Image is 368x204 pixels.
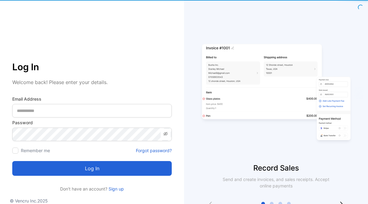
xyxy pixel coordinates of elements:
img: vencru logo [12,25,43,58]
label: Remember me [21,148,50,153]
p: Don't have an account? [12,186,172,192]
p: Send and create invoices, and sales receipts. Accept online payments [217,176,335,189]
label: Password [12,119,172,126]
button: Log in [12,161,172,176]
p: Welcome back! Please enter your details. [12,79,172,86]
img: slider image [199,25,353,163]
label: Email Address [12,96,172,102]
p: Log In [12,60,172,74]
a: Sign up [107,186,124,191]
a: Forgot password? [136,147,172,154]
p: Record Sales [184,163,368,174]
